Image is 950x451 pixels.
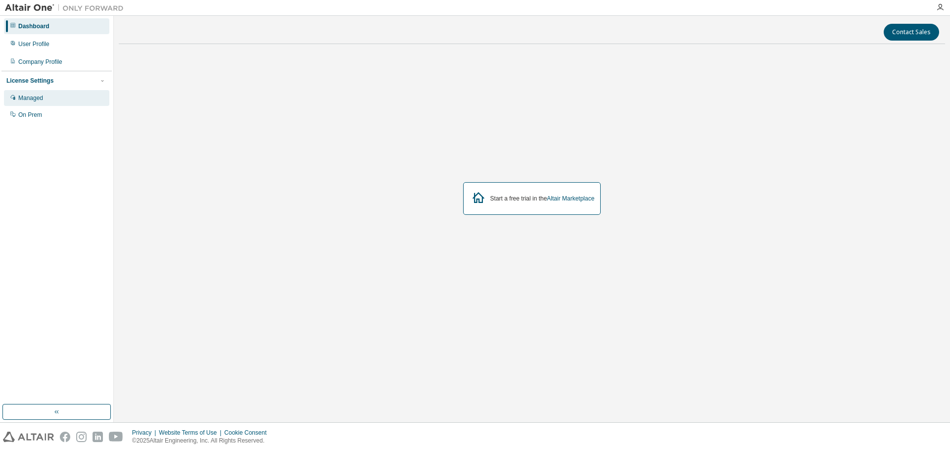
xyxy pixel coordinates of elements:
img: linkedin.svg [93,432,103,442]
div: Start a free trial in the [490,195,595,202]
div: Website Terms of Use [159,429,224,437]
img: youtube.svg [109,432,123,442]
img: Altair One [5,3,129,13]
img: instagram.svg [76,432,87,442]
div: Company Profile [18,58,62,66]
p: © 2025 Altair Engineering, Inc. All Rights Reserved. [132,437,273,445]
button: Contact Sales [884,24,939,41]
div: License Settings [6,77,53,85]
img: altair_logo.svg [3,432,54,442]
div: User Profile [18,40,49,48]
div: Dashboard [18,22,49,30]
div: Privacy [132,429,159,437]
div: On Prem [18,111,42,119]
div: Managed [18,94,43,102]
div: Cookie Consent [224,429,272,437]
img: facebook.svg [60,432,70,442]
a: Altair Marketplace [547,195,594,202]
